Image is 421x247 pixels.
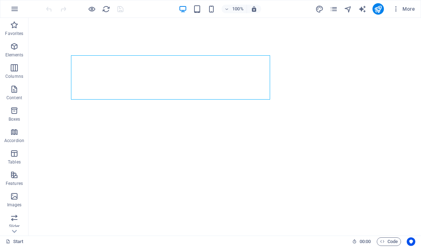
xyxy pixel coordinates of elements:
[344,5,352,13] button: navigator
[360,237,371,246] span: 00 00
[8,159,21,165] p: Tables
[232,5,244,13] h6: 100%
[344,5,352,13] i: Navigator
[6,95,22,101] p: Content
[6,181,23,186] p: Features
[407,237,415,246] button: Usercentrics
[102,5,110,13] i: Reload page
[5,31,23,36] p: Favorites
[392,5,415,12] span: More
[6,237,24,246] a: Click to cancel selection. Double-click to open Pages
[7,202,22,208] p: Images
[102,5,110,13] button: reload
[9,116,20,122] p: Boxes
[222,5,247,13] button: 100%
[87,5,96,13] button: Click here to leave preview mode and continue editing
[372,3,384,15] button: publish
[330,5,338,13] i: Pages (Ctrl+Alt+S)
[358,5,366,13] i: AI Writer
[365,239,366,244] span: :
[390,3,418,15] button: More
[251,6,257,12] i: On resize automatically adjust zoom level to fit chosen device.
[330,5,338,13] button: pages
[315,5,324,13] i: Design (Ctrl+Alt+Y)
[9,223,20,229] p: Slider
[374,5,382,13] i: Publish
[5,52,24,58] p: Elements
[377,237,401,246] button: Code
[5,74,23,79] p: Columns
[4,138,24,143] p: Accordion
[352,237,371,246] h6: Session time
[358,5,367,13] button: text_generator
[380,237,398,246] span: Code
[315,5,324,13] button: design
